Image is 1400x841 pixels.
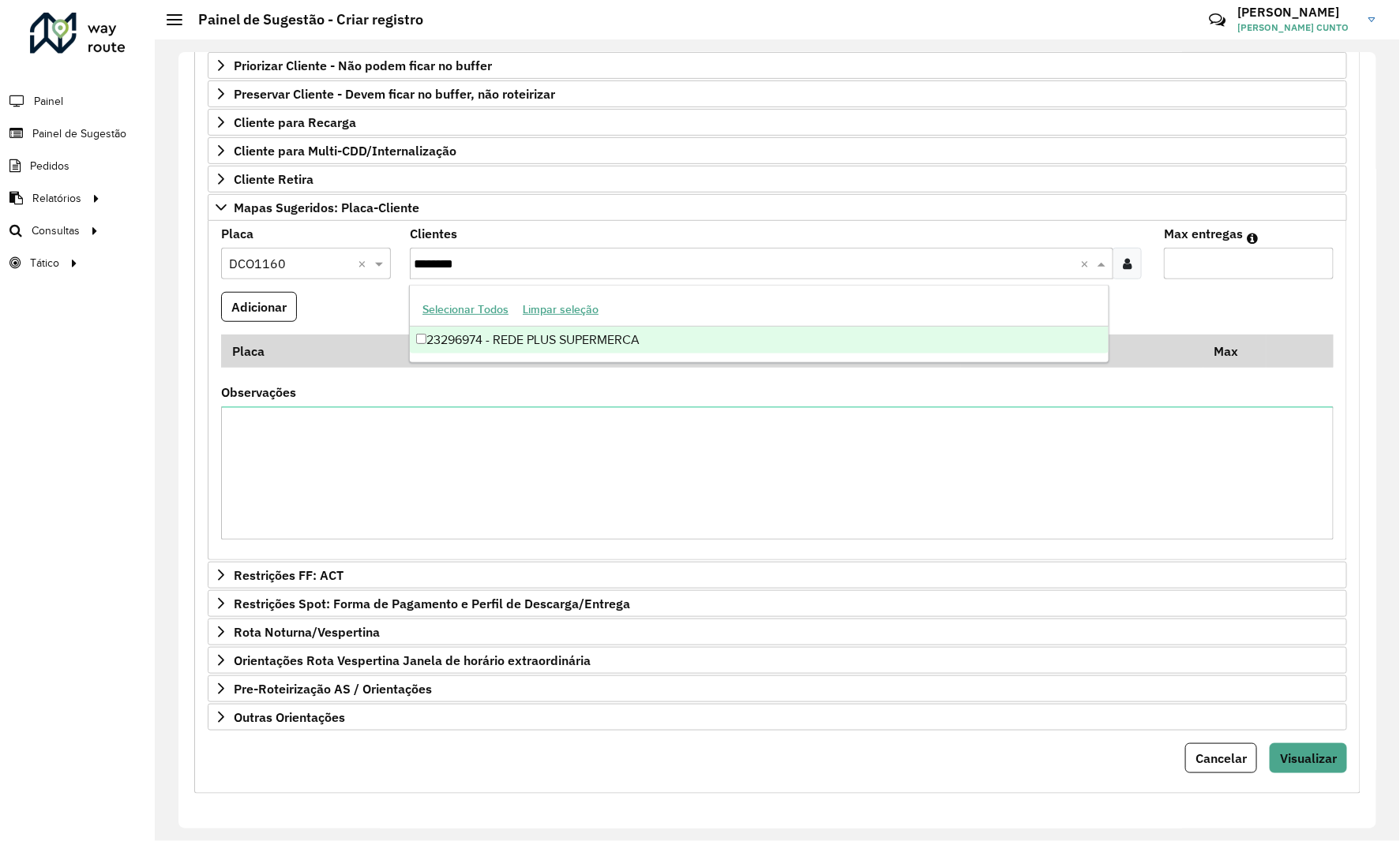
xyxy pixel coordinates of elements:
[208,109,1347,136] a: Cliente para Recarga
[208,647,1347,674] a: Orientações Rota Vespertina Janela de horário extraordinária
[234,597,630,610] span: Restrições Spot: Forma de Pagamento e Perfil de Descarga/Entrega
[32,190,81,207] span: Relatórios
[234,654,591,667] span: Orientações Rota Vespertina Janela de horário extraordinária
[1195,750,1247,766] span: Cancelar
[358,254,371,273] span: Clear all
[182,11,423,28] h2: Painel de Sugestão - Criar registro
[234,569,343,581] span: Restrições FF: ACT
[1247,232,1258,245] em: Máximo de clientes que serão colocados na mesma rota com os clientes informados
[234,201,419,214] span: Mapas Sugeridos: Placa-Cliente
[208,619,1347,645] a: Rota Noturna/Vespertina
[234,626,380,638] span: Rota Noturna/Vespertina
[234,711,345,723] span: Outras Orientações
[234,116,356,129] span: Cliente para Recarga
[208,166,1347,192] a: Cliente Retira
[208,52,1347,79] a: Priorizar Cliente - Não podem ficar no buffer
[221,335,411,368] th: Placa
[234,88,555,100] span: Preservar Cliente - Devem ficar no buffer, não roteirizar
[208,704,1347,731] a: Outras Orientações
[1200,3,1234,37] a: Contato Rápido
[1203,335,1267,368] th: Max
[30,158,69,174] span: Pedidos
[1080,254,1094,273] span: Clear all
[208,590,1347,617] a: Restrições Spot: Forma de Pagamento e Perfil de Descarga/Entrega
[208,137,1347,164] a: Cliente para Multi-CDD/Internalização
[30,255,59,271] span: Tático
[234,173,313,185] span: Cliente Retira
[208,194,1347,221] a: Mapas Sugeridos: Placa-Cliente
[234,682,432,695] span: Pre-Roteirização AS / Orientações
[208,675,1347,702] a: Pre-Roteirização AS / Orientações
[410,327,1109,353] div: 23296974 - REDE PLUS SUPERMERCA
[1164,224,1243,243] label: Max entregas
[32,222,80,239] span: Consultas
[208,80,1347,107] a: Preservar Cliente - Devem ficar no buffer, não roteirizar
[208,562,1347,589] a: Restrições FF: ACT
[1270,743,1347,773] button: Visualizar
[234,144,456,157] span: Cliente para Multi-CDD/Internalização
[516,297,606,322] button: Limpar seleção
[221,292,297,322] button: Adicionar
[1238,21,1357,35] span: [PERSON_NAME] CUNTO
[34,93,63,110] span: Painel
[221,224,253,243] label: Placa
[221,383,296,402] label: Observações
[1238,5,1357,20] h3: [PERSON_NAME]
[234,59,492,72] span: Priorizar Cliente - Não podem ficar no buffer
[415,297,516,322] button: Selecionar Todos
[32,125,126,142] span: Painel de Sugestão
[1280,750,1337,766] span: Visualizar
[1185,743,1257,773] button: Cancelar
[208,221,1347,561] div: Mapas Sugeridos: Placa-Cliente
[409,285,1109,363] ng-dropdown-panel: Options list
[410,224,457,243] label: Clientes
